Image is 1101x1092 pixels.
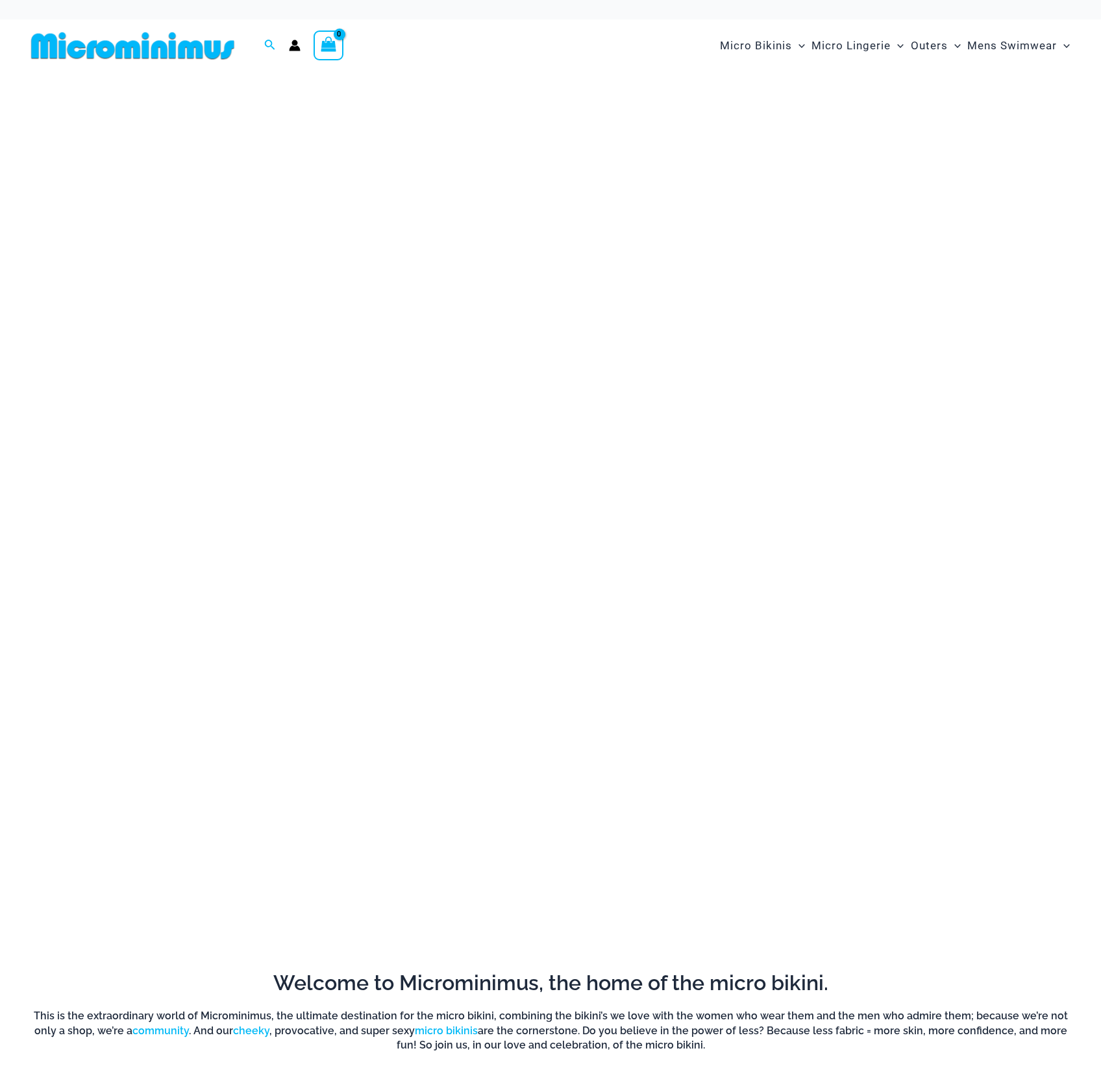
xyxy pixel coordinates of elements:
[1057,29,1070,62] span: Menu Toggle
[314,30,343,60] a: View Shopping Cart, empty
[891,29,904,62] span: Menu Toggle
[264,38,276,54] a: Search icon link
[26,31,240,60] img: MM SHOP LOGO FLAT
[26,1009,1075,1052] h6: This is the extraordinary world of Microminimus, the ultimate destination for the micro bikini, c...
[23,494,1078,852] img: Wild Card Neon Bliss Bikini
[717,26,808,66] a: Micro BikinisMenu ToggleMenu Toggle
[964,26,1073,66] a: Mens SwimwearMenu ToggleMenu Toggle
[967,29,1057,62] span: Mens Swimwear
[908,26,964,66] a: OutersMenu ToggleMenu Toggle
[811,29,891,62] span: Micro Lingerie
[911,29,948,62] span: Outers
[415,1025,478,1037] a: micro bikinis
[23,86,1078,444] img: Waves Breaking Ocean Bikini Pack
[808,26,907,66] a: Micro LingerieMenu ToggleMenu Toggle
[464,864,637,901] a: Shop The Latest Release Now!
[715,24,1075,67] nav: Site Navigation
[792,29,805,62] span: Menu Toggle
[948,29,961,62] span: Menu Toggle
[720,29,792,62] span: Micro Bikinis
[289,40,301,51] a: Account icon link
[132,1025,189,1037] a: community
[233,1025,269,1037] a: cheeky
[26,969,1075,997] h2: Welcome to Microminimus, the home of the micro bikini.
